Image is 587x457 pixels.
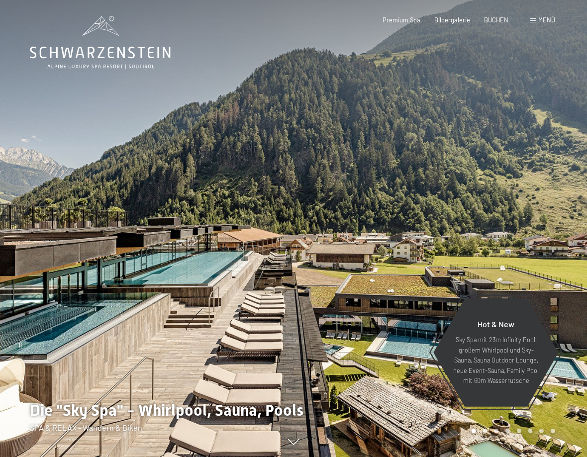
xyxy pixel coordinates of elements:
div: Carousel Page 1 (Current Slide) [472,429,476,433]
a: Premium Spa [383,16,420,24]
div: Carousel Page 8 [551,429,555,433]
a: Bildergalerie [434,16,470,24]
div: Carousel Page 4 [505,429,510,433]
p: Sky Spa mit 23m Infinity Pool, großem Whirlpool und Sky-Sauna, Sauna Outdoor Lounge, neue Event-S... [453,335,539,385]
div: Carousel Page 3 [494,429,498,433]
div: Carousel Page 5 [517,429,521,433]
a: BUCHEN [484,16,508,24]
div: Carousel Page 2 [483,429,487,433]
div: Carousel Page 7 [539,429,544,433]
div: Carousel Page 6 [528,429,533,433]
div: Carousel Pagination [468,429,555,433]
a: Hot & New Sky Spa mit 23m Infinity Pool, großem Whirlpool und Sky-Sauna, Sauna Outdoor Lounge, ne... [433,298,559,407]
span: Menü [538,16,555,24]
span: Hot & New [478,319,514,329]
